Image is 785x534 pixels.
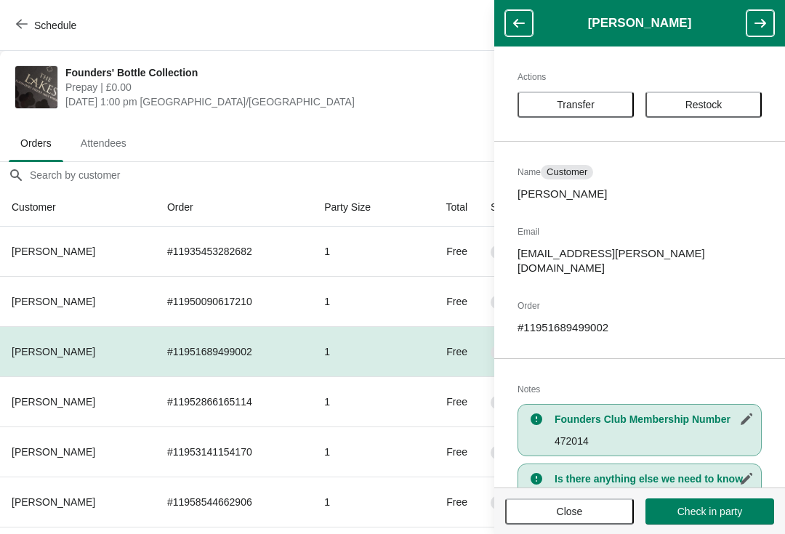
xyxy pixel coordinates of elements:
span: Prepay | £0.00 [65,80,511,94]
td: # 11935453282682 [156,227,313,276]
span: Restock [685,99,722,110]
th: Status [479,188,568,227]
input: Search by customer [29,162,785,188]
h2: Actions [518,70,762,84]
span: [DATE] 1:00 pm [GEOGRAPHIC_DATA]/[GEOGRAPHIC_DATA] [65,94,511,109]
td: 1 [313,227,414,276]
td: Free [414,227,480,276]
span: Transfer [557,99,595,110]
h2: Email [518,224,762,239]
td: 1 [313,477,414,527]
td: # 11953141154170 [156,426,313,477]
h2: Notes [518,382,762,397]
td: # 11958544662906 [156,477,313,527]
span: Attendees [69,130,138,156]
button: Check in party [645,498,774,525]
td: 1 [313,326,414,376]
td: 1 [313,426,414,477]
th: Order [156,188,313,227]
span: [PERSON_NAME] [12,296,95,307]
td: Free [414,376,480,426]
span: [PERSON_NAME] [12,446,95,458]
td: Free [414,276,480,326]
button: Transfer [518,92,634,118]
td: Free [414,326,480,376]
span: [PERSON_NAME] [12,496,95,508]
p: # 11951689499002 [518,320,762,335]
span: Schedule [34,20,76,31]
h1: [PERSON_NAME] [533,16,746,31]
button: Close [505,498,634,525]
h3: Is there anything else we need to know regarding your bottle collection? [555,472,754,501]
button: Schedule [7,12,88,39]
span: Founders' Bottle Collection [65,65,511,80]
th: Total [414,188,480,227]
td: 1 [313,276,414,326]
span: Check in party [677,506,742,517]
span: [PERSON_NAME] [12,346,95,357]
td: 1 [313,376,414,426]
button: Restock [645,92,762,118]
td: # 11952866165114 [156,376,313,426]
span: Orders [9,130,63,156]
td: Free [414,477,480,527]
td: # 11950090617210 [156,276,313,326]
h2: Order [518,299,762,313]
span: Customer [547,166,587,178]
span: [PERSON_NAME] [12,396,95,408]
p: [EMAIL_ADDRESS][PERSON_NAME][DOMAIN_NAME] [518,246,762,275]
td: Free [414,426,480,477]
img: Founders' Bottle Collection [15,66,57,108]
h3: Founders Club Membership Number [555,412,754,426]
span: Close [557,506,583,517]
span: [PERSON_NAME] [12,246,95,257]
td: # 11951689499002 [156,326,313,376]
h2: Name [518,165,762,179]
p: 472014 [555,434,754,448]
p: [PERSON_NAME] [518,187,762,201]
th: Party Size [313,188,414,227]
